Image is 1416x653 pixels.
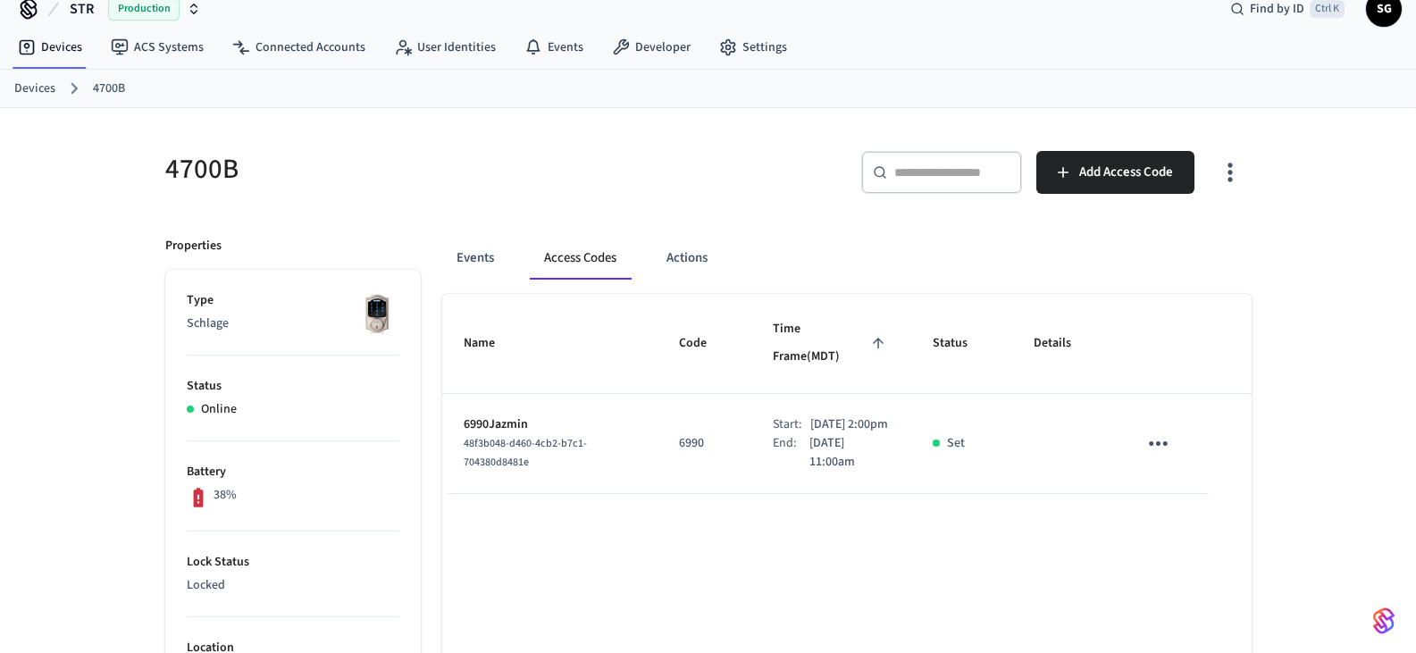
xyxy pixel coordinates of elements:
p: Online [201,400,237,419]
p: Status [187,377,399,396]
button: Access Codes [530,237,631,280]
h5: 4700B [165,151,698,188]
p: Schlage [187,314,399,333]
p: Set [947,434,965,453]
span: Time Frame(MDT) [773,315,890,372]
p: Properties [165,237,222,255]
p: [DATE] 2:00pm [810,415,888,434]
p: Locked [187,576,399,595]
div: ant example [442,237,1252,280]
p: 38% [214,486,237,505]
p: Battery [187,463,399,481]
div: Start: [773,415,810,434]
a: ACS Systems [96,31,218,63]
span: Code [679,330,730,357]
p: 6990Jazmin [464,415,637,434]
a: Settings [705,31,801,63]
span: Add Access Code [1079,161,1173,184]
span: Name [464,330,518,357]
a: Developer [598,31,705,63]
span: Details [1034,330,1094,357]
button: Events [442,237,508,280]
a: Events [510,31,598,63]
a: 4700B [93,80,125,98]
a: Connected Accounts [218,31,380,63]
img: SeamLogoGradient.69752ec5.svg [1373,607,1395,635]
p: [DATE] 11:00am [809,434,890,472]
a: Devices [4,31,96,63]
table: sticky table [442,294,1252,494]
p: Type [187,291,399,310]
a: Devices [14,80,55,98]
span: 48f3b048-d460-4cb2-b7c1-704380d8481e [464,436,587,470]
button: Add Access Code [1036,151,1194,194]
img: Schlage Sense Smart Deadbolt with Camelot Trim, Front [355,291,399,336]
button: Actions [652,237,722,280]
span: Status [933,330,991,357]
div: End: [773,434,809,472]
a: User Identities [380,31,510,63]
p: 6990 [679,434,730,453]
p: Lock Status [187,553,399,572]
